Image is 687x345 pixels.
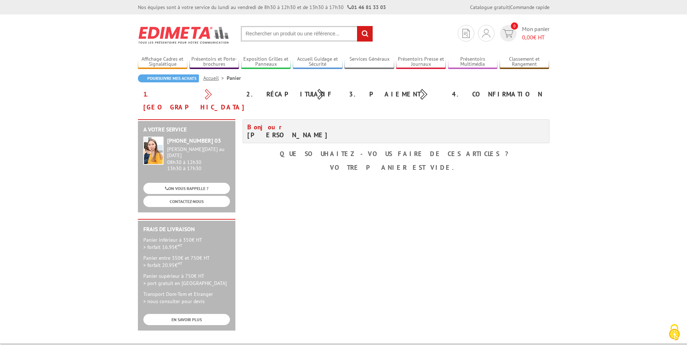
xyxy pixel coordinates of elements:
img: devis rapide [503,29,513,38]
a: CONTACTEZ-NOUS [143,196,230,207]
div: 3. Paiement [344,88,447,101]
a: Présentoirs Multimédia [448,56,498,68]
img: devis rapide [462,29,470,38]
a: Exposition Grilles et Panneaux [241,56,291,68]
input: Rechercher un produit ou une référence... [241,26,373,42]
span: > forfait 20.95€ [143,262,182,268]
span: 0 [511,22,518,30]
a: Poursuivre mes achats [138,74,199,82]
a: EN SAVOIR PLUS [143,314,230,325]
a: Présentoirs Presse et Journaux [396,56,446,68]
p: Panier inférieur à 350€ HT [143,236,230,251]
strong: 01 46 81 33 03 [347,4,386,10]
h2: A votre service [143,126,230,133]
a: Classement et Rangement [500,56,549,68]
b: Votre panier est vide. [330,163,462,172]
span: Bonjour [247,123,286,131]
a: Affichage Cadres et Signalétique [138,56,188,68]
a: Accueil [203,75,227,81]
p: Transport Dom-Tom et Etranger [143,290,230,305]
div: | [470,4,549,11]
b: Que souhaitez-vous faire de ces articles ? [280,150,512,158]
h2: Frais de Livraison [143,226,230,233]
span: > forfait 16.95€ [143,244,182,250]
input: rechercher [357,26,373,42]
img: Cookies (fenêtre modale) [665,323,683,341]
span: > port gratuit en [GEOGRAPHIC_DATA] [143,280,227,286]
span: 0,00 [522,34,533,41]
a: Services Généraux [344,56,394,68]
div: 08h30 à 12h30 13h30 à 17h30 [167,146,230,171]
a: Présentoirs et Porte-brochures [190,56,239,68]
div: Nos équipes sont à votre service du lundi au vendredi de 8h30 à 12h30 et de 13h30 à 17h30 [138,4,386,11]
div: 1. [GEOGRAPHIC_DATA] [138,88,241,114]
h4: [PERSON_NAME] [247,123,391,139]
div: [PERSON_NAME][DATE] au [DATE] [167,146,230,159]
img: Edimeta [138,22,230,48]
span: € HT [522,33,549,42]
sup: HT [178,243,182,248]
strong: [PHONE_NUMBER] 03 [167,137,221,144]
span: Mon panier [522,25,549,42]
div: 4. Confirmation [447,88,549,101]
sup: HT [178,261,182,266]
a: ON VOUS RAPPELLE ? [143,183,230,194]
button: Cookies (fenêtre modale) [662,320,687,345]
img: widget-service.jpg [143,137,164,165]
a: devis rapide 0 Mon panier 0,00€ HT [498,25,549,42]
span: > nous consulter pour devis [143,298,205,305]
img: devis rapide [482,29,490,38]
p: Panier entre 350€ et 750€ HT [143,254,230,269]
a: Catalogue gratuit [470,4,509,10]
li: Panier [227,74,241,82]
div: 2. Récapitulatif [241,88,344,101]
a: Accueil Guidage et Sécurité [293,56,343,68]
a: Commande rapide [510,4,549,10]
p: Panier supérieur à 750€ HT [143,272,230,287]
